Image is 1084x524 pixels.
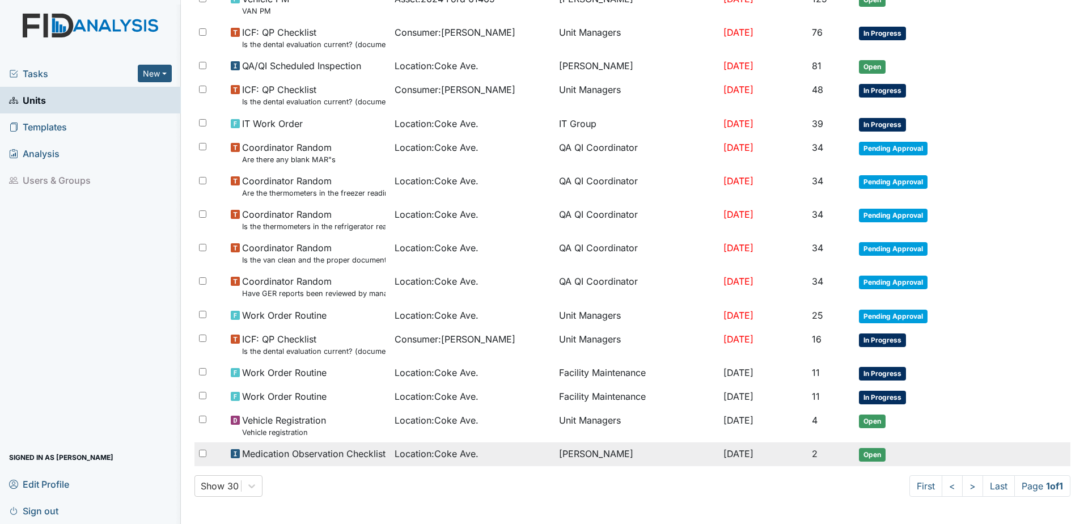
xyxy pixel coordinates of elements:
span: 34 [812,276,823,287]
span: Signed in as [PERSON_NAME] [9,449,113,466]
span: [DATE] [723,391,753,402]
a: > [962,475,983,497]
span: 11 [812,391,820,402]
td: [PERSON_NAME] [554,442,719,466]
span: [DATE] [723,27,753,38]
span: Page [1014,475,1070,497]
span: Edit Profile [9,475,69,493]
small: Are the thermometers in the freezer reading between 0 degrees and 10 degrees? [242,188,386,198]
span: Consumer : [PERSON_NAME] [395,83,515,96]
span: 25 [812,310,823,321]
span: Work Order Routine [242,366,327,379]
span: 76 [812,27,823,38]
span: Consumer : [PERSON_NAME] [395,26,515,39]
small: Is the van clean and the proper documentation been stored? [242,255,386,265]
span: [DATE] [723,175,753,187]
td: QA QI Coordinator [554,270,719,303]
span: 34 [812,209,823,220]
span: Location : Coke Ave. [395,366,479,379]
span: ICF: QP Checklist Is the dental evaluation current? (document the date, oral rating, and goal # i... [242,26,386,50]
span: [DATE] [723,118,753,129]
nav: task-pagination [909,475,1070,497]
a: First [909,475,942,497]
span: [DATE] [723,84,753,95]
span: 34 [812,242,823,253]
span: Location : Coke Ave. [395,390,479,403]
small: Is the dental evaluation current? (document the date, oral rating, and goal # if needed in the co... [242,39,386,50]
span: Consumer : [PERSON_NAME] [395,332,515,346]
span: Open [859,415,886,428]
small: Have GER reports been reviewed by managers within 72 hours of occurrence? [242,288,386,299]
span: 39 [812,118,823,129]
span: 11 [812,367,820,378]
span: In Progress [859,333,906,347]
span: Units [9,91,46,109]
td: QA QI Coordinator [554,136,719,170]
td: Unit Managers [554,409,719,442]
span: IT Work Order [242,117,303,130]
strong: 1 of 1 [1046,480,1063,492]
span: Pending Approval [859,209,928,222]
span: In Progress [859,27,906,40]
a: < [942,475,963,497]
td: Facility Maintenance [554,385,719,409]
span: In Progress [859,84,906,98]
a: Last [983,475,1015,497]
span: Work Order Routine [242,390,327,403]
span: [DATE] [723,333,753,345]
span: Location : Coke Ave. [395,241,479,255]
td: IT Group [554,112,719,136]
span: In Progress [859,391,906,404]
small: Are there any blank MAR"s [242,154,336,165]
span: ICF: QP Checklist Is the dental evaluation current? (document the date, oral rating, and goal # i... [242,83,386,107]
span: [DATE] [723,415,753,426]
span: Medication Observation Checklist [242,447,386,460]
span: Location : Coke Ave. [395,117,479,130]
td: Unit Managers [554,328,719,361]
span: Location : Coke Ave. [395,309,479,322]
span: ICF: QP Checklist Is the dental evaluation current? (document the date, oral rating, and goal # i... [242,332,386,357]
span: Location : Coke Ave. [395,141,479,154]
div: Show 30 [201,479,239,493]
span: Sign out [9,502,58,519]
span: In Progress [859,118,906,132]
small: Is the dental evaluation current? (document the date, oral rating, and goal # if needed in the co... [242,346,386,357]
td: QA QI Coordinator [554,203,719,236]
span: Analysis [9,145,60,162]
small: Is the dental evaluation current? (document the date, oral rating, and goal # if needed in the co... [242,96,386,107]
span: 4 [812,415,818,426]
span: Coordinator Random Are the thermometers in the freezer reading between 0 degrees and 10 degrees? [242,174,386,198]
span: [DATE] [723,242,753,253]
span: Location : Coke Ave. [395,274,479,288]
span: Coordinator Random Is the van clean and the proper documentation been stored? [242,241,386,265]
td: Unit Managers [554,21,719,54]
td: QA QI Coordinator [554,170,719,203]
span: 2 [812,448,818,459]
span: Location : Coke Ave. [395,447,479,460]
small: Is the thermometers in the refrigerator reading between 34 degrees and 40 degrees? [242,221,386,232]
td: Unit Managers [554,78,719,112]
span: Pending Approval [859,310,928,323]
button: New [138,65,172,82]
span: Pending Approval [859,142,928,155]
small: Vehicle registration [242,427,326,438]
span: In Progress [859,367,906,381]
td: QA QI Coordinator [554,236,719,270]
span: 48 [812,84,823,95]
span: Open [859,60,886,74]
span: 34 [812,175,823,187]
span: [DATE] [723,448,753,459]
span: Location : Coke Ave. [395,413,479,427]
span: Pending Approval [859,175,928,189]
span: [DATE] [723,367,753,378]
span: Location : Coke Ave. [395,208,479,221]
span: Coordinator Random Are there any blank MAR"s [242,141,336,165]
span: Templates [9,118,67,136]
span: [DATE] [723,276,753,287]
small: VAN PM [242,6,289,16]
span: Location : Coke Ave. [395,59,479,73]
span: Location : Coke Ave. [395,174,479,188]
span: 16 [812,333,822,345]
span: 34 [812,142,823,153]
a: Tasks [9,67,138,81]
